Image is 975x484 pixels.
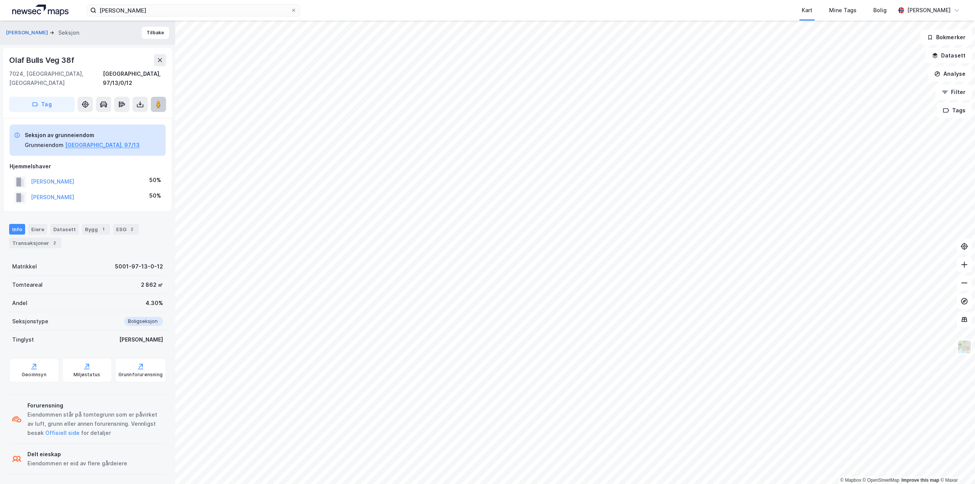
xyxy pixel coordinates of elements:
div: Forurensning [27,401,163,410]
div: 50% [149,176,161,185]
div: Olaf Bulls Veg 38f [9,54,75,66]
div: Kart [802,6,812,15]
div: [PERSON_NAME] [907,6,951,15]
img: logo.a4113a55bc3d86da70a041830d287a7e.svg [12,5,69,16]
div: 7024, [GEOGRAPHIC_DATA], [GEOGRAPHIC_DATA] [9,69,103,88]
div: Eiere [28,224,47,235]
div: Seksjonstype [12,317,48,326]
div: Hjemmelshaver [10,162,166,171]
a: Mapbox [840,478,861,483]
div: Andel [12,299,27,308]
button: Tag [9,97,75,112]
iframe: Chat Widget [937,447,975,484]
div: Seksjon [58,28,79,37]
div: Tinglyst [12,335,34,344]
div: Tomteareal [12,280,43,289]
div: Eiendommen står på tomtegrunn som er påvirket av luft, grunn eller annen forurensning. Vennligst ... [27,410,163,438]
div: Delt eieskap [27,450,127,459]
div: Bygg [82,224,110,235]
button: Analyse [928,66,972,81]
a: OpenStreetMap [863,478,900,483]
div: Matrikkel [12,262,37,271]
div: Grunnforurensning [118,372,163,378]
img: Z [957,340,972,354]
div: 50% [149,191,161,200]
div: Info [9,224,25,235]
div: Kontrollprogram for chat [937,447,975,484]
button: Datasett [925,48,972,63]
div: Eiendommen er eid av flere gårdeiere [27,459,127,468]
button: [GEOGRAPHIC_DATA], 97/13 [65,141,140,150]
div: Mine Tags [829,6,857,15]
button: [PERSON_NAME] [6,29,50,37]
div: Datasett [50,224,79,235]
div: Grunneiendom [25,141,64,150]
div: Miljøstatus [74,372,100,378]
div: Bolig [873,6,887,15]
div: [GEOGRAPHIC_DATA], 97/13/0/12 [103,69,166,88]
button: Tilbake [142,27,169,39]
div: 5001-97-13-0-12 [115,262,163,271]
div: 2 [51,239,58,247]
button: Bokmerker [921,30,972,45]
div: 2 [128,225,136,233]
a: Improve this map [901,478,939,483]
div: 4.30% [145,299,163,308]
div: ESG [113,224,139,235]
div: [PERSON_NAME] [119,335,163,344]
div: Transaksjoner [9,238,61,248]
input: Søk på adresse, matrikkel, gårdeiere, leietakere eller personer [96,5,291,16]
button: Filter [935,85,972,100]
div: 1 [99,225,107,233]
button: Tags [937,103,972,118]
div: 2 862 ㎡ [141,280,163,289]
div: Geoinnsyn [22,372,46,378]
div: Seksjon av grunneiendom [25,131,140,140]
